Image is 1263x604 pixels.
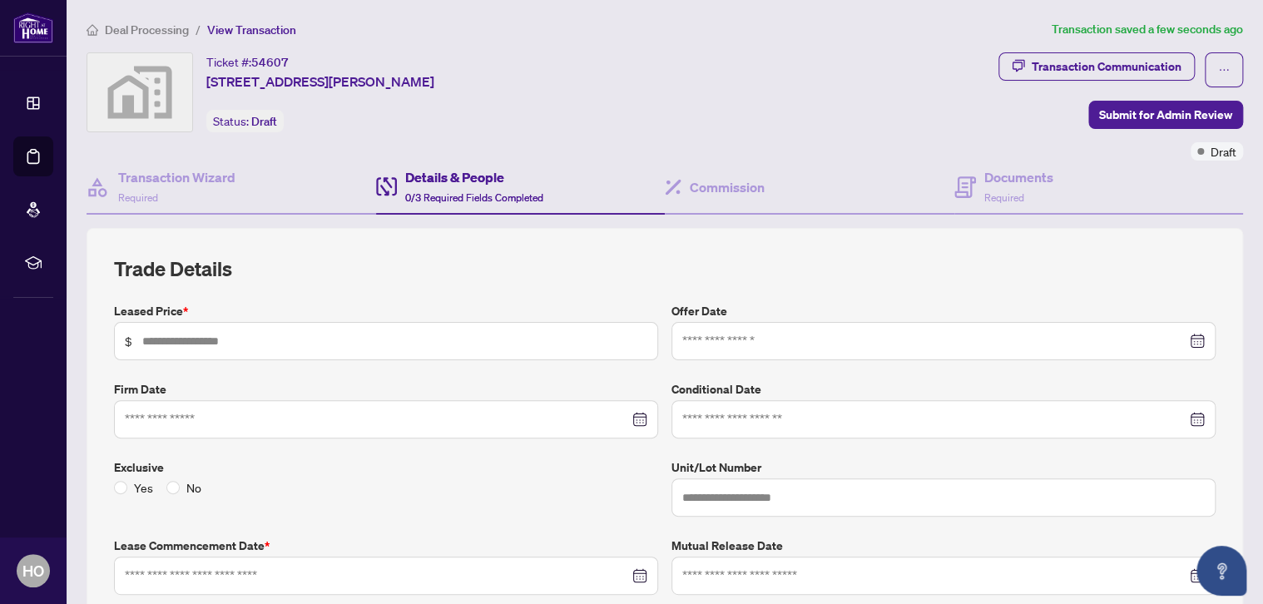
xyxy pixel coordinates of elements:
[671,537,1216,555] label: Mutual Release Date
[671,458,1216,477] label: Unit/Lot Number
[180,478,208,497] span: No
[206,72,434,92] span: [STREET_ADDRESS][PERSON_NAME]
[196,20,201,39] li: /
[114,302,658,320] label: Leased Price
[105,22,189,37] span: Deal Processing
[1032,53,1181,80] div: Transaction Communication
[1099,101,1232,128] span: Submit for Admin Review
[251,55,289,70] span: 54607
[671,302,1216,320] label: Offer Date
[125,332,132,350] span: $
[1052,20,1243,39] article: Transaction saved a few seconds ago
[984,167,1053,187] h4: Documents
[251,114,277,129] span: Draft
[1088,101,1243,129] button: Submit for Admin Review
[984,191,1024,204] span: Required
[118,191,158,204] span: Required
[87,53,192,131] img: svg%3e
[206,52,289,72] div: Ticket #:
[1196,546,1246,596] button: Open asap
[118,167,235,187] h4: Transaction Wizard
[114,458,658,477] label: Exclusive
[405,167,543,187] h4: Details & People
[206,110,284,132] div: Status:
[671,380,1216,399] label: Conditional Date
[405,191,543,204] span: 0/3 Required Fields Completed
[13,12,53,43] img: logo
[1218,64,1230,76] span: ellipsis
[114,255,1216,282] h2: Trade Details
[87,24,98,36] span: home
[690,177,765,197] h4: Commission
[22,559,44,582] span: HO
[114,537,658,555] label: Lease Commencement Date
[207,22,296,37] span: View Transaction
[998,52,1195,81] button: Transaction Communication
[114,380,658,399] label: Firm Date
[127,478,160,497] span: Yes
[1211,142,1236,161] span: Draft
